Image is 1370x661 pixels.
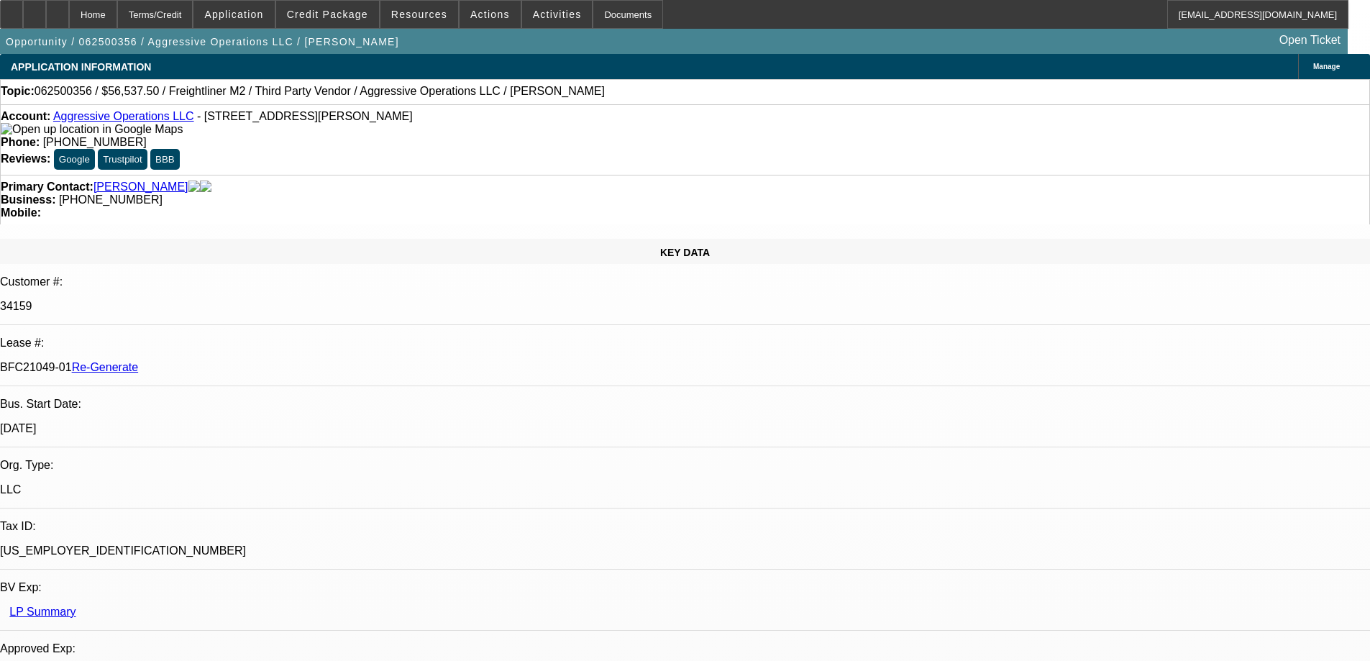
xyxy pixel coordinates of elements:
[1,136,40,148] strong: Phone:
[1,181,93,193] strong: Primary Contact:
[53,110,194,122] a: Aggressive Operations LLC
[6,36,399,47] span: Opportunity / 062500356 / Aggressive Operations LLC / [PERSON_NAME]
[43,136,147,148] span: [PHONE_NUMBER]
[9,606,76,618] a: LP Summary
[150,149,180,170] button: BBB
[1,123,183,136] img: Open up location in Google Maps
[660,247,710,258] span: KEY DATA
[460,1,521,28] button: Actions
[470,9,510,20] span: Actions
[1,110,50,122] strong: Account:
[35,85,605,98] span: 062500356 / $56,537.50 / Freightliner M2 / Third Party Vendor / Aggressive Operations LLC / [PERS...
[11,61,151,73] span: APPLICATION INFORMATION
[1274,28,1346,53] a: Open Ticket
[72,361,139,373] a: Re-Generate
[197,110,413,122] span: - [STREET_ADDRESS][PERSON_NAME]
[204,9,263,20] span: Application
[276,1,379,28] button: Credit Package
[1,152,50,165] strong: Reviews:
[391,9,447,20] span: Resources
[1,123,183,135] a: View Google Maps
[533,9,582,20] span: Activities
[287,9,368,20] span: Credit Package
[93,181,188,193] a: [PERSON_NAME]
[380,1,458,28] button: Resources
[1,85,35,98] strong: Topic:
[193,1,274,28] button: Application
[200,181,211,193] img: linkedin-icon.png
[188,181,200,193] img: facebook-icon.png
[1,206,41,219] strong: Mobile:
[1313,63,1340,70] span: Manage
[522,1,593,28] button: Activities
[1,193,55,206] strong: Business:
[59,193,163,206] span: [PHONE_NUMBER]
[54,149,95,170] button: Google
[98,149,147,170] button: Trustpilot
